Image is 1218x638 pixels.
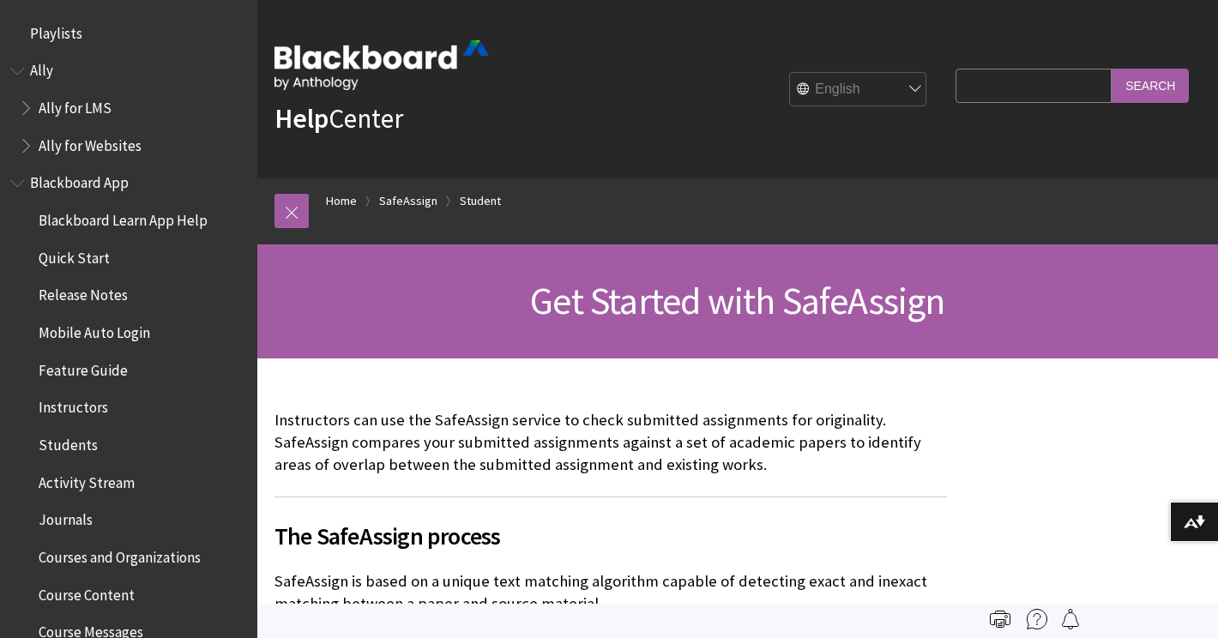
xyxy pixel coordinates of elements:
nav: Book outline for Anthology Ally Help [10,57,247,160]
p: Instructors can use the SafeAssign service to check submitted assignments for originality. SafeAs... [274,409,947,477]
span: Students [39,430,98,454]
span: Course Content [39,581,135,604]
span: Instructors [39,394,108,417]
input: Search [1112,69,1189,102]
span: Blackboard App [30,169,129,192]
nav: Book outline for Playlists [10,19,247,48]
a: Student [460,190,501,212]
img: Follow this page [1060,609,1081,629]
span: Ally [30,57,53,80]
span: Feature Guide [39,356,128,379]
span: Journals [39,506,93,529]
p: SafeAssign is based on a unique text matching algorithm capable of detecting exact and inexact ma... [274,570,947,615]
span: Mobile Auto Login [39,318,150,341]
span: Release Notes [39,281,128,304]
span: Ally for Websites [39,131,142,154]
strong: Help [274,101,329,135]
span: Get Started with SafeAssign [530,277,944,324]
span: Courses and Organizations [39,543,201,566]
select: Site Language Selector [790,73,927,107]
img: More help [1027,609,1047,629]
span: The SafeAssign process [274,518,947,554]
img: Blackboard by Anthology [274,40,489,90]
span: Activity Stream [39,468,135,491]
span: Playlists [30,19,82,42]
a: SafeAssign [379,190,437,212]
a: Home [326,190,357,212]
span: Quick Start [39,244,110,267]
span: Ally for LMS [39,93,112,117]
span: Blackboard Learn App Help [39,206,208,229]
a: HelpCenter [274,101,403,135]
img: Print [990,609,1010,629]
